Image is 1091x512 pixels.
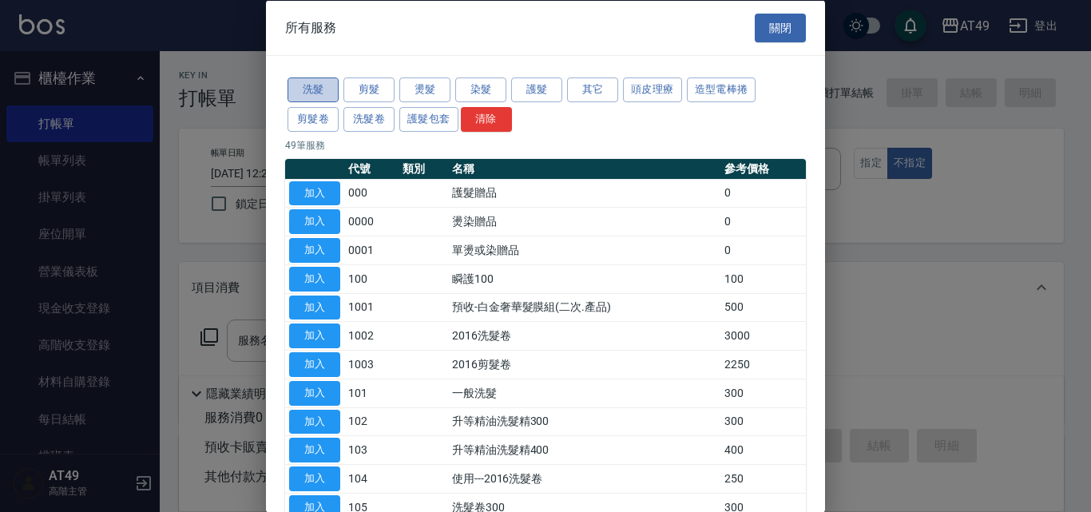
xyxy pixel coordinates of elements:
button: 加入 [289,380,340,405]
p: 49 筆服務 [285,137,806,152]
td: 預收-白金奢華髮膜組(二次.產品) [448,293,720,322]
button: 護髮 [511,77,562,102]
td: 0000 [344,207,399,236]
td: 升等精油洗髮精400 [448,435,720,464]
td: 0 [720,207,806,236]
button: 加入 [289,466,340,491]
th: 參考價格 [720,158,806,179]
td: 1002 [344,321,399,350]
button: 加入 [289,295,340,320]
th: 名稱 [448,158,720,179]
td: 100 [720,264,806,293]
button: 染髮 [455,77,506,102]
td: 0 [720,179,806,208]
td: 2016洗髮卷 [448,321,720,350]
button: 加入 [289,238,340,263]
button: 關閉 [755,13,806,42]
td: 單燙或染贈品 [448,236,720,264]
button: 剪髮 [343,77,395,102]
td: 升等精油洗髮精300 [448,407,720,436]
button: 加入 [289,409,340,434]
button: 造型電棒捲 [687,77,756,102]
button: 洗髮 [288,77,339,102]
button: 燙髮 [399,77,450,102]
td: 104 [344,464,399,493]
td: 瞬護100 [448,264,720,293]
td: 400 [720,435,806,464]
button: 洗髮卷 [343,106,395,131]
button: 護髮包套 [399,106,458,131]
button: 加入 [289,323,340,348]
button: 加入 [289,352,340,377]
td: 500 [720,293,806,322]
td: 000 [344,179,399,208]
td: 250 [720,464,806,493]
td: 燙染贈品 [448,207,720,236]
button: 剪髮卷 [288,106,339,131]
button: 清除 [461,106,512,131]
td: 0 [720,236,806,264]
button: 加入 [289,266,340,291]
button: 其它 [567,77,618,102]
td: 0001 [344,236,399,264]
td: 2250 [720,350,806,379]
td: 300 [720,379,806,407]
td: 護髮贈品 [448,179,720,208]
button: 加入 [289,438,340,462]
th: 代號 [344,158,399,179]
button: 頭皮理療 [623,77,682,102]
td: 3000 [720,321,806,350]
td: 1003 [344,350,399,379]
td: 103 [344,435,399,464]
button: 加入 [289,209,340,234]
td: 102 [344,407,399,436]
span: 所有服務 [285,19,336,35]
th: 類別 [399,158,448,179]
button: 加入 [289,181,340,205]
td: 1001 [344,293,399,322]
td: 使用---2016洗髮卷 [448,464,720,493]
td: 2016剪髮卷 [448,350,720,379]
td: 300 [720,407,806,436]
td: 100 [344,264,399,293]
td: 一般洗髮 [448,379,720,407]
td: 101 [344,379,399,407]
